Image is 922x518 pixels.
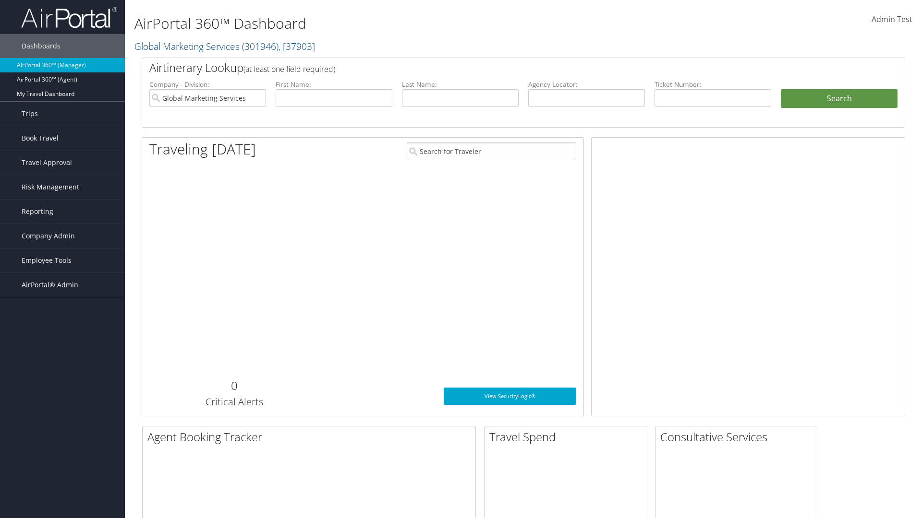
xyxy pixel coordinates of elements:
[134,40,315,53] a: Global Marketing Services
[660,429,818,445] h2: Consultative Services
[149,59,834,76] h2: Airtinerary Lookup
[407,142,576,160] input: Search for Traveler
[22,248,72,272] span: Employee Tools
[22,151,72,175] span: Travel Approval
[279,40,315,53] span: , [ 37903 ]
[444,388,576,405] a: View SecurityLogic®
[21,6,117,29] img: airportal-logo.png
[22,200,53,224] span: Reporting
[489,429,647,445] h2: Travel Spend
[22,102,38,126] span: Trips
[149,377,319,394] h2: 0
[243,64,335,74] span: (at least one field required)
[528,80,645,89] label: Agency Locator:
[276,80,392,89] label: First Name:
[22,224,75,248] span: Company Admin
[242,40,279,53] span: ( 301946 )
[22,34,61,58] span: Dashboards
[134,13,653,34] h1: AirPortal 360™ Dashboard
[147,429,475,445] h2: Agent Booking Tracker
[655,80,771,89] label: Ticket Number:
[781,89,898,108] button: Search
[402,80,519,89] label: Last Name:
[22,273,78,297] span: AirPortal® Admin
[872,5,912,35] a: Admin Test
[149,139,256,159] h1: Traveling [DATE]
[149,395,319,409] h3: Critical Alerts
[22,175,79,199] span: Risk Management
[872,14,912,24] span: Admin Test
[149,80,266,89] label: Company - Division:
[22,126,59,150] span: Book Travel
